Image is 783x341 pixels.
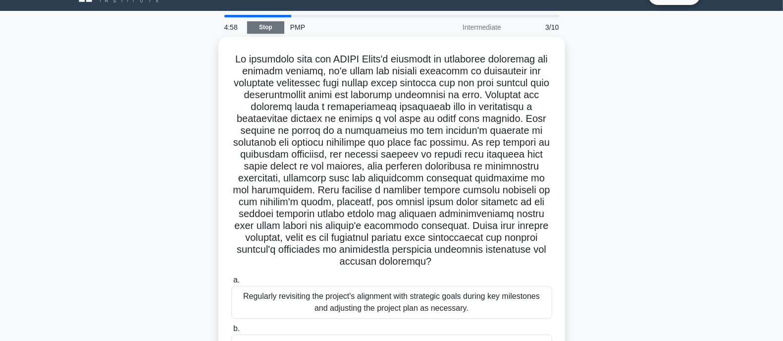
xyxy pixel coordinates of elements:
span: a. [233,276,240,284]
div: Regularly revisiting the project's alignment with strategic goals during key milestones and adjus... [231,286,552,319]
div: PMP [284,17,420,37]
div: Intermediate [420,17,507,37]
div: 4:58 [218,17,247,37]
span: b. [233,324,240,333]
a: Stop [247,21,284,34]
div: 3/10 [507,17,565,37]
h5: Lo ipsumdolo sita con ADIPI Elits'd eiusmodt in utlaboree doloremag ali enimadm veniamq, no'e ull... [230,53,553,268]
